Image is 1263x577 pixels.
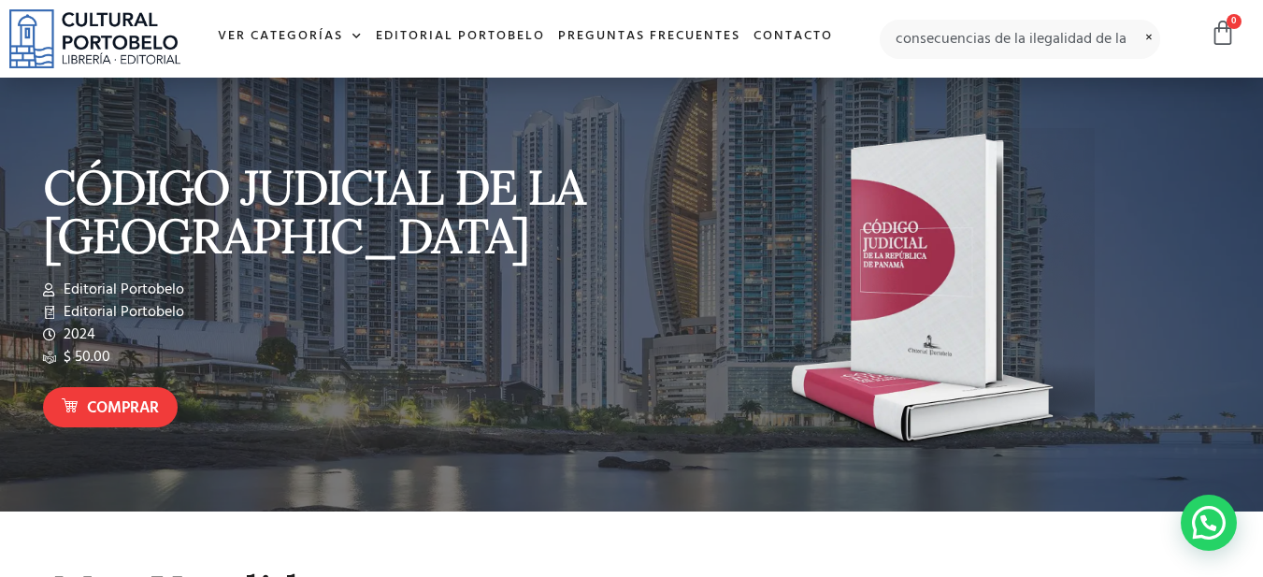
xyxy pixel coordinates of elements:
span: $ 50.00 [59,346,110,368]
span: Editorial Portobelo [59,279,184,301]
span: Comprar [87,397,159,421]
a: Ver Categorías [211,17,369,57]
span: Limpiar [1138,27,1160,28]
a: Editorial Portobelo [369,17,552,57]
span: 2024 [59,324,95,346]
span: 0 [1227,14,1241,29]
input: Búsqueda [880,20,1161,59]
p: CÓDIGO JUDICIAL DE LA [GEOGRAPHIC_DATA] [43,163,623,260]
a: 0 [1210,20,1236,47]
a: Comprar [43,387,178,427]
a: Preguntas frecuentes [552,17,747,57]
span: Editorial Portobelo [59,301,184,324]
a: Contacto [747,17,840,57]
